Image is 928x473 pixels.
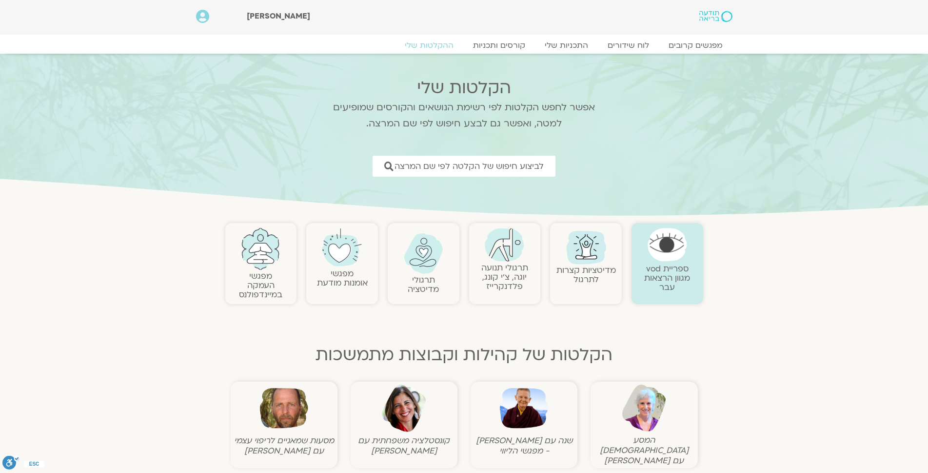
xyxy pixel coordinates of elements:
[556,265,616,285] a: מדיטציות קצרות לתרגול
[239,270,282,300] a: מפגשיהעמקה במיינדפולנס
[320,100,608,132] p: אפשר לחפש הקלטות לפי רשימת הנושאים והקורסים שמופיעים למטה, ואפשר גם לבצע חיפוש לפי שם המרצה.
[395,162,544,171] span: לביצוע חיפוש של הקלטה לפי שם המרצה
[598,41,659,50] a: לוח שידורים
[196,41,732,50] nav: Menu
[353,435,455,456] figcaption: קונסטלציה משפחתית עם [PERSON_NAME]
[247,11,310,21] span: [PERSON_NAME]
[659,41,732,50] a: מפגשים קרובים
[317,268,368,288] a: מפגשיאומנות מודעת
[644,263,690,293] a: ספריית vodמגוון הרצאות עבר
[408,274,439,295] a: תרגולימדיטציה
[535,41,598,50] a: התכניות שלי
[373,156,555,177] a: לביצוע חיפוש של הקלטה לפי שם המרצה
[233,435,335,456] figcaption: מסעות שמאניים לריפוי עצמי עם [PERSON_NAME]
[481,262,528,292] a: תרגולי תנועהיוגה, צ׳י קונג, פלדנקרייז
[225,345,703,365] h2: הקלטות של קהילות וקבוצות מתמשכות
[473,435,575,456] figcaption: שנה עם [PERSON_NAME] - מפגשי הליווי
[320,78,608,98] h2: הקלטות שלי
[593,435,695,466] figcaption: המסע [DEMOGRAPHIC_DATA] עם [PERSON_NAME]
[463,41,535,50] a: קורסים ותכניות
[395,41,463,50] a: ההקלטות שלי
